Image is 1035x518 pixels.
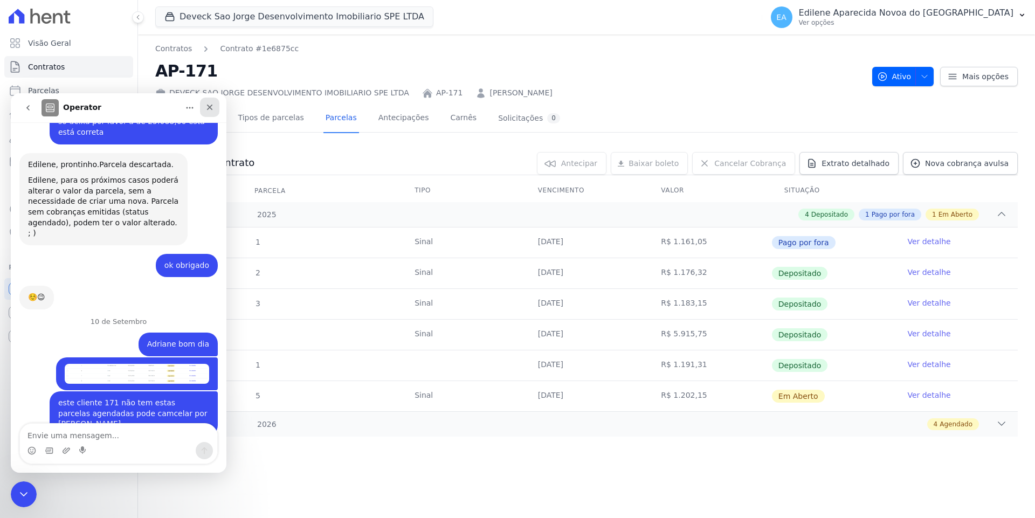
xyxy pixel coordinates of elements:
[940,419,972,429] span: Agendado
[799,152,899,175] a: Extrato detalhado
[525,289,648,319] td: [DATE]
[11,481,37,507] iframe: Intercom live chat
[489,87,552,99] a: [PERSON_NAME]
[805,210,809,219] span: 4
[772,236,836,249] span: Pago por fora
[648,289,771,319] td: R$ 1.183,15
[925,158,1009,169] span: Nova cobrança avulsa
[907,390,950,400] a: Ver detalhe
[402,179,525,202] th: Tipo
[648,227,771,258] td: R$ 1.161,05
[28,61,65,72] span: Contratos
[448,105,479,133] a: Carnês
[772,328,828,341] span: Depositado
[155,6,433,27] button: Deveck Sao Jorge Desenvolvimento Imobiliario SPE LTDA
[4,80,133,101] a: Parcelas
[907,328,950,339] a: Ver detalhe
[436,87,463,99] a: AP-171
[4,56,133,78] a: Contratos
[547,113,560,123] div: 0
[525,258,648,288] td: [DATE]
[241,180,299,202] div: Parcela
[155,87,409,99] div: DEVECK SAO JORGE DESENVOLVIMENTO IMOBILIARIO SPE LTDA
[254,391,260,400] span: 5
[772,298,828,310] span: Depositado
[772,267,828,280] span: Depositado
[254,361,260,369] span: 1
[772,390,825,403] span: Em Aberto
[254,299,260,308] span: 3
[17,353,25,362] button: Selecionador de Emoji
[525,227,648,258] td: [DATE]
[962,71,1009,82] span: Mais opções
[402,227,525,258] td: Sinal
[155,43,864,54] nav: Breadcrumb
[4,103,133,125] a: Lotes
[648,350,771,381] td: R$ 1.191,31
[4,302,133,323] a: Conta Hent
[39,298,207,343] div: este cliente 171 não tem estas parcelas agendadas pode camcelar por [PERSON_NAME]
[799,8,1013,18] p: Edilene Aparecida Novoa do [GEOGRAPHIC_DATA]
[402,381,525,411] td: Sinal
[323,105,359,133] a: Parcelas
[648,381,771,411] td: R$ 1.202,15
[9,225,207,239] div: 10 de Setembro
[128,239,207,263] div: Adriane bom dia
[402,258,525,288] td: Sinal
[525,179,648,202] th: Vencimento
[907,359,950,370] a: Ver detalhe
[762,2,1035,32] button: EA Edilene Aparecida Novoa do [GEOGRAPHIC_DATA] Ver opções
[865,210,870,219] span: 1
[932,210,936,219] span: 1
[402,320,525,350] td: Sinal
[9,239,207,264] div: Edilene diz…
[907,298,950,308] a: Ver detalhe
[155,59,864,83] h2: AP-171
[9,264,207,299] div: Edilene diz…
[496,105,562,133] a: Solicitações0
[376,105,431,133] a: Antecipações
[28,38,71,49] span: Visão Geral
[872,210,915,219] span: Pago por fora
[648,258,771,288] td: R$ 1.176,32
[145,161,207,184] div: ok obrigado
[525,381,648,411] td: [DATE]
[28,85,59,96] span: Parcelas
[648,320,771,350] td: R$ 5.915,75
[236,105,306,133] a: Tipos de parcelas
[4,32,133,54] a: Visão Geral
[776,13,786,21] span: EA
[4,278,133,300] a: Recebíveis
[4,198,133,220] a: Crédito
[907,267,950,278] a: Ver detalhe
[47,305,198,336] div: este cliente 171 não tem estas parcelas agendadas pode camcelar por [PERSON_NAME]
[9,330,206,349] textarea: Envie uma mensagem...
[903,152,1018,175] a: Nova cobrança avulsa
[9,192,43,216] div: ☺️😉
[9,298,207,351] div: Edilene diz…
[34,353,43,362] button: Selecionador de GIF
[771,179,895,202] th: Situação
[498,113,560,123] div: Solicitações
[185,349,202,366] button: Enviar uma mensagem
[934,419,938,429] span: 4
[811,210,848,219] span: Depositado
[68,353,77,362] button: Start recording
[4,127,133,149] a: Clientes
[9,192,207,225] div: Adriane diz…
[11,93,226,473] iframe: Intercom live chat
[939,210,972,219] span: Em Aberto
[155,43,192,54] a: Contratos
